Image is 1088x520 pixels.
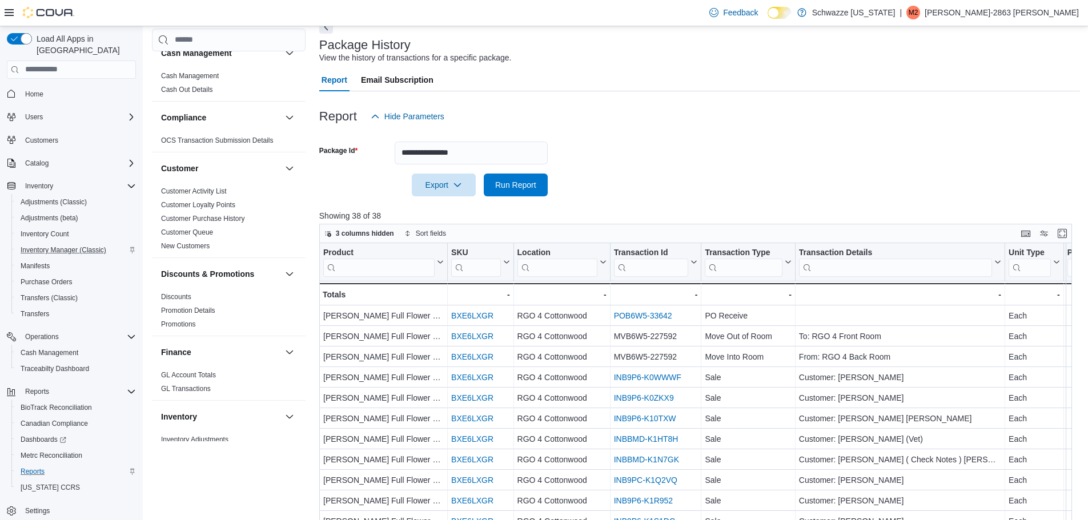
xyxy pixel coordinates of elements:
[517,247,597,258] div: Location
[161,385,211,393] a: GL Transactions
[11,290,140,306] button: Transfers (Classic)
[2,132,140,148] button: Customers
[705,412,791,425] div: Sale
[283,46,296,60] button: Cash Management
[16,275,136,289] span: Purchase Orders
[21,385,54,398] button: Reports
[799,412,1001,425] div: Customer: [PERSON_NAME] [PERSON_NAME]
[705,288,791,301] div: -
[319,110,357,123] h3: Report
[16,291,82,305] a: Transfers (Classic)
[451,455,493,464] a: BXE6LXGR
[705,494,791,507] div: Sale
[25,159,49,168] span: Catalog
[451,393,493,402] a: BXE6LXGR
[283,267,296,281] button: Discounts & Promotions
[799,247,992,258] div: Transaction Details
[16,417,93,430] a: Canadian Compliance
[419,174,469,196] span: Export
[21,213,78,223] span: Adjustments (beta)
[705,247,782,258] div: Transaction Type
[2,329,140,345] button: Operations
[161,306,215,315] span: Promotion Details
[21,385,136,398] span: Reports
[1009,329,1060,343] div: Each
[517,288,606,301] div: -
[16,433,136,446] span: Dashboards
[705,247,791,276] button: Transaction Type
[799,494,1001,507] div: Customer: [PERSON_NAME]
[319,52,512,64] div: View the history of transactions for a specific package.
[336,229,394,238] span: 3 columns hidden
[1009,350,1060,364] div: Each
[799,247,992,276] div: Transaction Details
[11,306,140,322] button: Transfers
[451,496,493,505] a: BXE6LXGR
[323,453,444,466] div: [PERSON_NAME] Full Flower Joint (I) 1g
[451,414,493,423] a: BXE6LXGR
[25,90,43,99] span: Home
[1009,288,1060,301] div: -
[812,6,896,19] p: Schwazze [US_STATE]
[11,345,140,361] button: Cash Management
[384,111,444,122] span: Hide Parameters
[705,309,791,323] div: PO Receive
[320,227,399,240] button: 3 columns hidden
[16,195,136,209] span: Adjustments (Classic)
[21,503,136,518] span: Settings
[161,268,254,280] h3: Discounts & Promotions
[152,184,306,257] div: Customer
[484,174,548,196] button: Run Report
[613,288,697,301] div: -
[11,258,140,274] button: Manifests
[161,268,280,280] button: Discounts & Promotions
[1009,494,1060,507] div: Each
[161,200,235,209] span: Customer Loyalty Points
[21,261,50,271] span: Manifests
[161,112,280,123] button: Compliance
[16,433,71,446] a: Dashboards
[451,434,493,444] a: BXE6LXGR
[799,391,1001,405] div: Customer: [PERSON_NAME]
[16,307,136,321] span: Transfers
[161,384,211,393] span: GL Transactions
[1009,473,1060,487] div: Each
[16,401,136,414] span: BioTrack Reconciliation
[323,247,435,276] div: Product
[161,85,213,94] span: Cash Out Details
[16,465,49,478] a: Reports
[21,133,136,147] span: Customers
[21,134,63,147] a: Customers
[21,483,80,492] span: [US_STATE] CCRS
[21,87,136,101] span: Home
[152,368,306,400] div: Finance
[161,86,213,94] a: Cash Out Details
[323,473,444,487] div: [PERSON_NAME] Full Flower Joint (I) 1g
[1019,227,1033,240] button: Keyboard shortcuts
[451,247,509,276] button: SKU
[21,467,45,476] span: Reports
[21,403,92,412] span: BioTrack Reconciliation
[161,136,274,144] a: OCS Transaction Submission Details
[799,247,1001,276] button: Transaction Details
[799,473,1001,487] div: Customer: [PERSON_NAME]
[2,178,140,194] button: Inventory
[705,247,782,276] div: Transaction Type
[161,228,213,237] span: Customer Queue
[161,112,206,123] h3: Compliance
[705,391,791,405] div: Sale
[799,432,1001,446] div: Customer: [PERSON_NAME] (Vet)
[25,387,49,396] span: Reports
[21,156,53,170] button: Catalog
[161,370,216,380] span: GL Account Totals
[11,400,140,416] button: BioTrack Reconciliation
[2,384,140,400] button: Reports
[451,247,500,276] div: SKU URL
[11,416,140,432] button: Canadian Compliance
[161,163,280,174] button: Customer
[16,481,136,494] span: Washington CCRS
[1009,432,1060,446] div: Each
[11,226,140,242] button: Inventory Count
[25,332,59,341] span: Operations
[11,463,140,479] button: Reports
